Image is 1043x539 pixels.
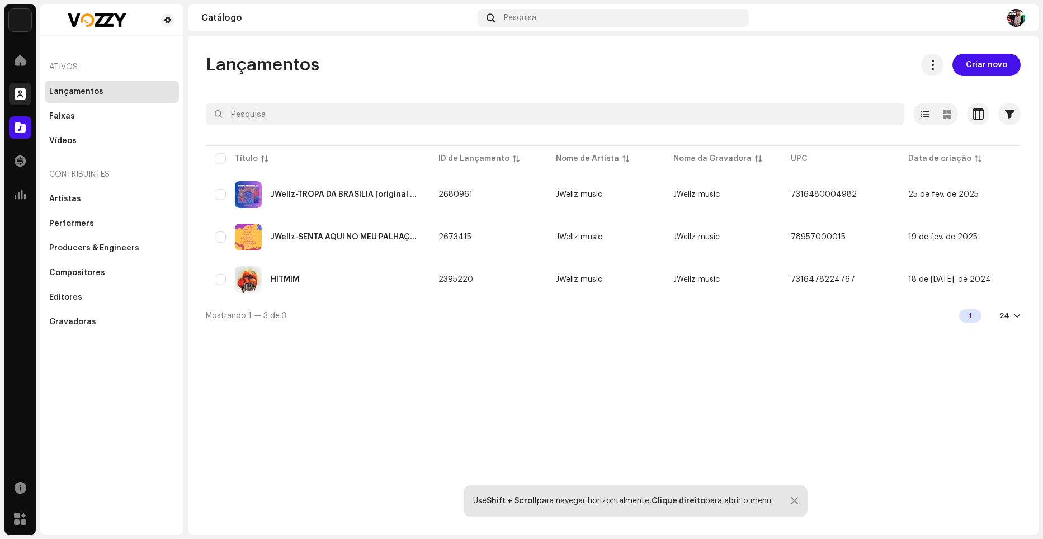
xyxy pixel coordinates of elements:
re-m-nav-item: Lançamentos [45,81,179,103]
div: ID de Lançamento [438,153,509,164]
div: Título [235,153,258,164]
re-m-nav-item: Vídeos [45,130,179,152]
div: Nome da Gravadora [673,153,752,164]
div: JWellz music [556,191,602,198]
div: Lançamentos [49,87,103,96]
span: 2680961 [438,191,473,198]
span: 19 de fev. de 2025 [908,233,978,241]
span: 2673415 [438,233,471,241]
re-m-nav-item: Faixas [45,105,179,127]
re-m-nav-item: Performers [45,212,179,235]
span: 7316478224767 [791,276,855,283]
img: 2d319964-9654-400c-ada4-fc1f54536c12 [49,13,143,27]
div: JWellz-TROPA DA BRASILIA [original mix] [271,191,421,198]
span: 7316480004982 [791,191,857,198]
span: 78957000015 [791,233,846,241]
input: Pesquisa [206,103,904,125]
span: JWellz music [556,276,655,283]
div: Compositores [49,268,105,277]
img: 1cf725b2-75a2-44e7-8fdf-5f1256b3d403 [9,9,31,31]
div: Producers & Engineers [49,244,139,253]
span: Criar novo [966,54,1007,76]
div: 1 [959,309,981,323]
span: JWellz music [556,233,655,241]
re-m-nav-item: Gravadoras [45,311,179,333]
img: 12cfb40f-0584-4d94-8587-57fc5eca3195 [235,266,262,293]
div: Vídeos [49,136,77,145]
span: Mostrando 1 — 3 de 3 [206,312,286,320]
div: Use para navegar horizontalmente, para abrir o menu. [473,497,773,505]
span: JWellz music [673,191,720,198]
div: 24 [999,311,1009,320]
span: 25 de fev. de 2025 [908,191,979,198]
div: JWellz music [556,276,602,283]
img: f7e8c03d-eb93-4abe-bfa3-2bfa04809547 [235,181,262,208]
div: Data de criação [908,153,971,164]
span: 2395220 [438,276,473,283]
div: JWellz-SENTA AQUI NO MEU PALHAÇO [original mix] [271,233,421,241]
strong: Clique direito [652,497,705,505]
button: Criar novo [952,54,1021,76]
span: Lançamentos [206,54,319,76]
div: Nome de Artista [556,153,619,164]
div: Faixas [49,112,75,121]
span: Pesquisa [504,13,536,22]
div: HITMIM [271,276,299,283]
span: 18 de jul. de 2024 [908,276,991,283]
div: JWellz music [556,233,602,241]
re-m-nav-item: Editores [45,286,179,309]
div: Catálogo [201,13,473,22]
re-a-nav-header: Contribuintes [45,161,179,188]
span: JWellz music [556,191,655,198]
div: Gravadoras [49,318,96,327]
span: JWellz music [673,233,720,241]
div: Performers [49,219,94,228]
span: JWellz music [673,276,720,283]
div: Artistas [49,195,81,204]
re-m-nav-item: Compositores [45,262,179,284]
re-a-nav-header: Ativos [45,54,179,81]
img: 0d5d6643-e89c-4e0e-aa98-958a26ef94ef [1007,9,1025,27]
img: 41633726-e7c7-4be5-8eb3-2c2d49d3c154 [235,224,262,250]
re-m-nav-item: Artistas [45,188,179,210]
div: Editores [49,293,82,302]
strong: Shift + Scroll [487,497,537,505]
re-m-nav-item: Producers & Engineers [45,237,179,259]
